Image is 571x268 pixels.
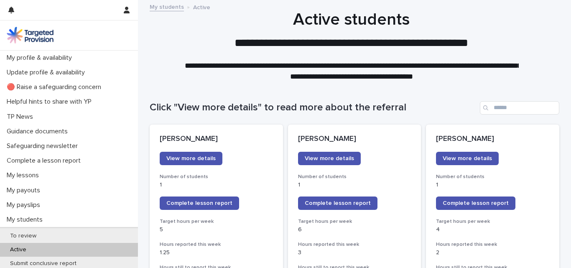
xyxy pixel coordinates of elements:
p: Submit conclusive report [3,260,83,267]
h3: Target hours per week [160,218,273,225]
h1: Click "View more details" to read more about the referral [150,102,477,114]
p: 1 [298,181,411,189]
p: Helpful hints to share with YP [3,98,98,106]
h3: Hours reported this week [160,241,273,248]
p: My payouts [3,186,47,194]
p: [PERSON_NAME] [160,135,273,144]
span: Complete lesson report [166,200,232,206]
span: View more details [305,156,354,161]
p: My lessons [3,171,46,179]
a: View more details [298,152,361,165]
a: View more details [436,152,499,165]
p: 6 [298,226,411,233]
a: Complete lesson report [436,197,515,210]
span: Complete lesson report [305,200,371,206]
p: 5 [160,226,273,233]
p: [PERSON_NAME] [298,135,411,144]
p: My payslips [3,201,47,209]
p: Active [3,246,33,253]
p: My profile & availability [3,54,79,62]
h3: Number of students [298,174,411,180]
a: My students [150,2,184,11]
a: Complete lesson report [298,197,377,210]
h3: Number of students [436,174,549,180]
h3: Hours reported this week [436,241,549,248]
h3: Number of students [160,174,273,180]
p: 1.25 [160,249,273,256]
p: Safeguarding newsletter [3,142,84,150]
p: To review [3,232,43,240]
p: 🔴 Raise a safeguarding concern [3,83,108,91]
a: View more details [160,152,222,165]
p: 3 [298,249,411,256]
input: Search [480,101,559,115]
span: View more details [443,156,492,161]
a: Complete lesson report [160,197,239,210]
p: 1 [436,181,549,189]
p: 2 [436,249,549,256]
p: My students [3,216,49,224]
img: M5nRWzHhSzIhMunXDL62 [7,27,54,43]
p: Active [193,2,210,11]
h1: Active students [147,10,556,30]
span: Complete lesson report [443,200,509,206]
p: TP News [3,113,40,121]
p: 4 [436,226,549,233]
span: View more details [166,156,216,161]
p: Guidance documents [3,128,74,135]
h3: Target hours per week [436,218,549,225]
h3: Target hours per week [298,218,411,225]
p: Complete a lesson report [3,157,87,165]
p: 1 [160,181,273,189]
p: Update profile & availability [3,69,92,77]
p: [PERSON_NAME] [436,135,549,144]
h3: Hours reported this week [298,241,411,248]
